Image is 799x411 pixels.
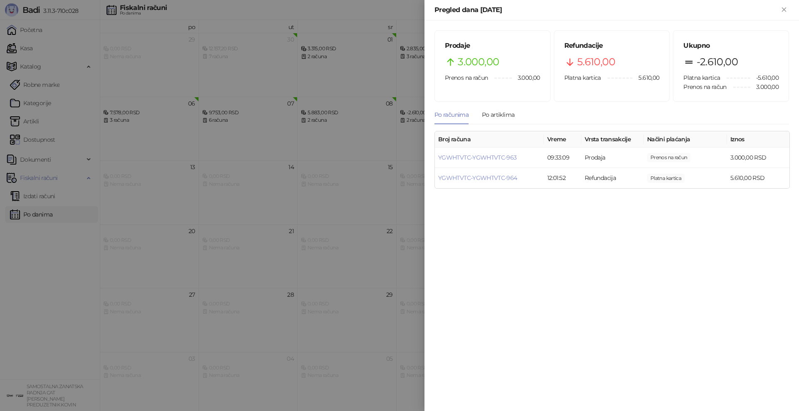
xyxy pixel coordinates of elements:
[544,168,581,188] td: 12:01:52
[544,148,581,168] td: 09:33:09
[445,74,488,81] span: Prenos na račun
[435,131,544,148] th: Broj računa
[683,41,779,51] h5: Ukupno
[683,74,720,81] span: Platna kartica
[445,41,540,51] h5: Prodaje
[581,131,644,148] th: Vrsta transakcije
[564,74,601,81] span: Platna kartica
[647,153,690,162] span: 3.000,00
[727,168,789,188] td: 5.610,00 RSD
[581,168,644,188] td: Refundacija
[647,174,685,183] span: 5.610,00
[697,54,738,70] span: -2.610,00
[581,148,644,168] td: Prodaja
[434,5,779,15] div: Pregled dana [DATE]
[633,73,659,82] span: 5.610,00
[779,5,789,15] button: Zatvori
[438,154,517,161] a: YGWHTVTC-YGWHTVTC-963
[577,54,615,70] span: 5.610,00
[544,131,581,148] th: Vreme
[750,82,779,91] span: 3.000,00
[644,131,727,148] th: Načini plaćanja
[458,54,499,70] span: 3.000,00
[564,41,660,51] h5: Refundacije
[512,73,540,82] span: 3.000,00
[683,83,726,91] span: Prenos na račun
[727,131,789,148] th: Iznos
[434,110,469,119] div: Po računima
[438,174,517,182] a: YGWHTVTC-YGWHTVTC-964
[750,73,779,82] span: -5.610,00
[727,148,789,168] td: 3.000,00 RSD
[482,110,514,119] div: Po artiklima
